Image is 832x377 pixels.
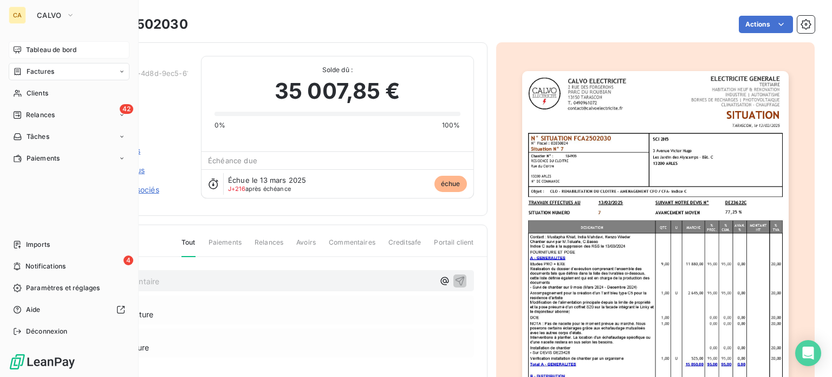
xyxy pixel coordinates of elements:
[26,305,41,315] span: Aide
[26,240,50,250] span: Imports
[181,238,196,257] span: Tout
[388,238,421,256] span: Creditsafe
[25,261,66,271] span: Notifications
[255,238,283,256] span: Relances
[228,185,245,193] span: J+216
[26,45,76,55] span: Tableau de bord
[26,283,100,293] span: Paramètres et réglages
[26,327,68,336] span: Déconnexion
[9,301,129,318] a: Aide
[442,120,460,130] span: 100%
[27,154,60,163] span: Paiements
[228,186,291,192] span: après échéance
[37,11,62,20] span: CALVO
[275,75,400,107] span: 35 007,85 €
[26,110,55,120] span: Relances
[214,120,225,130] span: 0%
[434,176,467,192] span: échue
[27,67,54,76] span: Factures
[214,65,460,75] span: Solde dû :
[208,156,257,165] span: Échéance due
[120,104,133,114] span: 42
[27,88,48,98] span: Clients
[434,238,473,256] span: Portail client
[296,238,316,256] span: Avoirs
[101,15,188,34] h3: FCA2502030
[795,340,821,366] div: Open Intercom Messenger
[9,353,76,370] img: Logo LeanPay
[123,255,133,265] span: 4
[27,132,49,142] span: Tâches
[209,238,242,256] span: Paiements
[329,238,375,256] span: Commentaires
[739,16,793,33] button: Actions
[9,7,26,24] div: CA
[228,176,306,184] span: Échue le 13 mars 2025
